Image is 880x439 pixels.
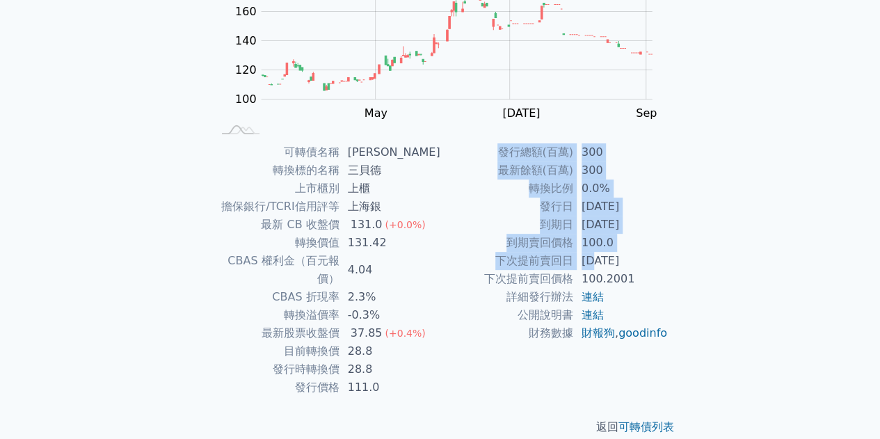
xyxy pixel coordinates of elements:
[235,63,257,77] tspan: 120
[385,328,425,339] span: (+0.4%)
[582,308,604,321] a: 連結
[212,179,339,198] td: 上市櫃別
[339,360,440,378] td: 28.8
[440,234,573,252] td: 到期賣回價格
[573,161,669,179] td: 300
[440,161,573,179] td: 最新餘額(百萬)
[573,234,669,252] td: 100.0
[235,5,257,18] tspan: 160
[339,288,440,306] td: 2.3%
[212,161,339,179] td: 轉換標的名稱
[212,252,339,288] td: CBAS 權利金（百元報價）
[212,306,339,324] td: 轉換溢價率
[348,216,385,234] div: 131.0
[339,378,440,397] td: 111.0
[339,342,440,360] td: 28.8
[212,324,339,342] td: 最新股票收盤價
[339,179,440,198] td: 上櫃
[365,106,387,120] tspan: May
[212,216,339,234] td: 最新 CB 收盤價
[582,290,604,303] a: 連結
[339,234,440,252] td: 131.42
[339,306,440,324] td: -0.3%
[212,288,339,306] td: CBAS 折現率
[573,216,669,234] td: [DATE]
[440,143,573,161] td: 發行總額(百萬)
[212,360,339,378] td: 發行時轉換價
[573,270,669,288] td: 100.2001
[235,34,257,47] tspan: 140
[582,326,615,340] a: 財報狗
[573,252,669,270] td: [DATE]
[573,179,669,198] td: 0.0%
[212,378,339,397] td: 發行價格
[348,324,385,342] div: 37.85
[440,306,573,324] td: 公開說明書
[573,324,669,342] td: ,
[212,198,339,216] td: 擔保銀行/TCRI信用評等
[339,143,440,161] td: [PERSON_NAME]
[195,419,685,436] p: 返回
[235,93,257,106] tspan: 100
[339,198,440,216] td: 上海銀
[339,161,440,179] td: 三貝德
[502,106,540,120] tspan: [DATE]
[440,270,573,288] td: 下次提前賣回價格
[212,143,339,161] td: 可轉債名稱
[212,342,339,360] td: 目前轉換價
[573,143,669,161] td: 300
[618,420,674,433] a: 可轉債列表
[440,179,573,198] td: 轉換比例
[440,252,573,270] td: 下次提前賣回日
[636,106,657,120] tspan: Sep
[440,324,573,342] td: 財務數據
[440,288,573,306] td: 詳細發行辦法
[440,198,573,216] td: 發行日
[212,234,339,252] td: 轉換價值
[385,219,425,230] span: (+0.0%)
[339,252,440,288] td: 4.04
[440,216,573,234] td: 到期日
[573,198,669,216] td: [DATE]
[618,326,667,340] a: goodinfo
